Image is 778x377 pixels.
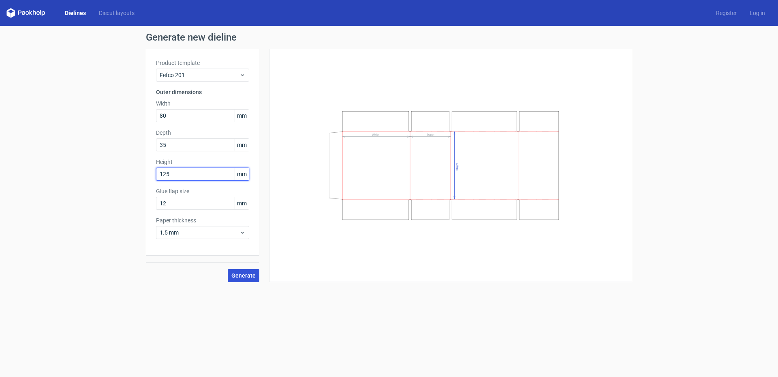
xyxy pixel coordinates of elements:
span: mm [235,168,249,180]
a: Log in [743,9,772,17]
h3: Outer dimensions [156,88,249,96]
a: Diecut layouts [92,9,141,17]
label: Glue flap size [156,187,249,195]
label: Product template [156,59,249,67]
label: Depth [156,129,249,137]
span: Generate [231,273,256,278]
label: Width [156,99,249,108]
button: Generate [228,269,259,282]
span: mm [235,197,249,209]
span: Fefco 201 [160,71,239,79]
label: Paper thickness [156,216,249,224]
span: 1.5 mm [160,228,239,237]
text: Height [455,163,459,171]
text: Width [372,133,379,136]
a: Register [710,9,743,17]
span: mm [235,110,249,122]
label: Height [156,158,249,166]
h1: Generate new dieline [146,32,632,42]
text: Depth [427,133,434,136]
a: Dielines [58,9,92,17]
span: mm [235,139,249,151]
